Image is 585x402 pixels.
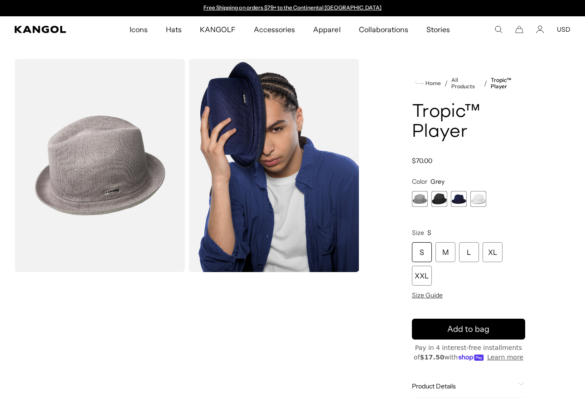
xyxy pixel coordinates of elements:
[515,25,523,33] button: Cart
[412,319,525,340] button: Add to bag
[451,191,467,207] div: 3 of 4
[130,16,148,43] span: Icons
[424,80,441,86] span: Home
[200,16,236,43] span: KANGOLF
[245,16,304,43] a: Accessories
[470,191,486,207] label: White
[359,16,408,43] span: Collaborations
[412,157,432,165] span: $70.00
[191,16,245,43] a: KANGOLF
[451,77,480,90] a: All Products
[427,229,431,237] span: S
[15,26,85,33] a: Kangol
[483,242,503,262] div: XL
[416,79,441,87] a: Home
[447,323,489,335] span: Add to bag
[199,5,386,12] div: 1 of 2
[350,16,417,43] a: Collaborations
[435,242,455,262] div: M
[431,191,447,207] div: 2 of 4
[412,177,427,186] span: Color
[459,242,479,262] div: L
[412,102,525,142] h1: Tropic™ Player
[412,266,432,286] div: XXL
[412,191,428,207] label: Grey
[157,16,191,43] a: Hats
[426,16,450,43] span: Stories
[417,16,459,43] a: Stories
[121,16,157,43] a: Icons
[15,59,359,272] product-gallery: Gallery Viewer
[441,78,448,89] li: /
[199,5,386,12] div: Announcement
[412,191,428,207] div: 1 of 4
[203,4,382,11] a: Free Shipping on orders $79+ to the Continental [GEOGRAPHIC_DATA]
[304,16,349,43] a: Apparel
[166,16,182,43] span: Hats
[480,78,487,89] li: /
[412,382,514,390] span: Product Details
[15,59,185,272] img: color-grey
[199,5,386,12] slideshow-component: Announcement bar
[536,25,544,33] a: Account
[412,291,443,299] span: Size Guide
[412,77,525,90] nav: breadcrumbs
[412,242,432,262] div: S
[313,16,340,43] span: Apparel
[412,229,424,237] span: Size
[430,177,445,186] span: Grey
[451,191,467,207] label: Navy
[431,191,447,207] label: Black
[494,25,503,33] summary: Search here
[491,77,525,90] a: Tropic™ Player
[470,191,486,207] div: 4 of 4
[557,25,570,33] button: USD
[254,16,295,43] span: Accessories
